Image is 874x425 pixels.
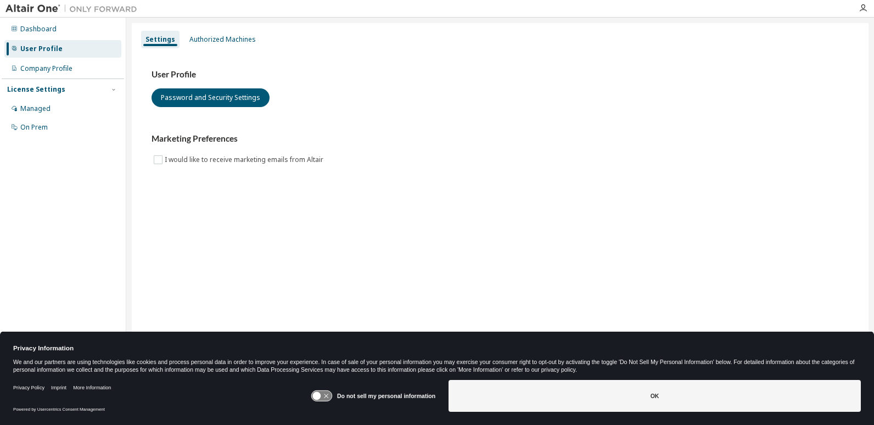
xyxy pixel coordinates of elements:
[189,35,256,44] div: Authorized Machines
[20,123,48,132] div: On Prem
[20,104,51,113] div: Managed
[5,3,143,14] img: Altair One
[152,133,849,144] h3: Marketing Preferences
[20,64,72,73] div: Company Profile
[20,25,57,33] div: Dashboard
[20,44,63,53] div: User Profile
[152,69,849,80] h3: User Profile
[165,153,326,166] label: I would like to receive marketing emails from Altair
[7,85,65,94] div: License Settings
[145,35,175,44] div: Settings
[152,88,270,107] button: Password and Security Settings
